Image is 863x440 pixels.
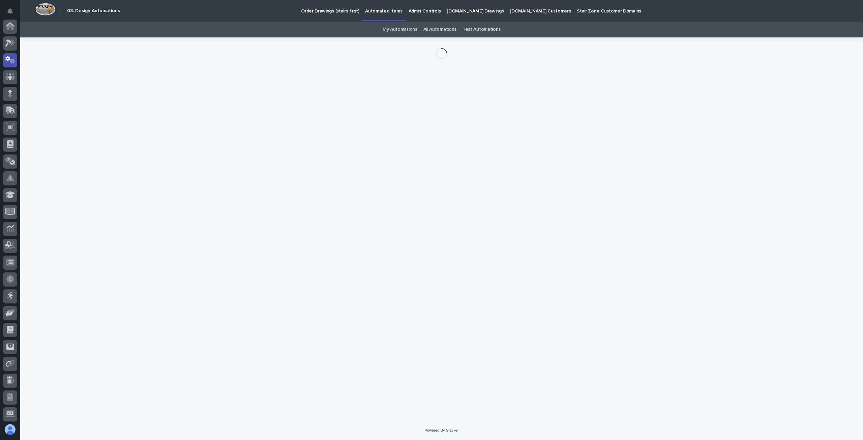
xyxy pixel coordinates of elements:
[67,8,120,14] h2: 03. Design Automations
[3,422,17,437] button: users-avatar
[383,22,417,37] a: My Automations
[463,22,501,37] a: Test Automations
[424,428,458,432] a: Powered By Stacker
[8,8,17,19] div: Notifications
[3,4,17,18] button: Notifications
[423,22,456,37] a: All Automations
[35,3,55,16] img: Workspace Logo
